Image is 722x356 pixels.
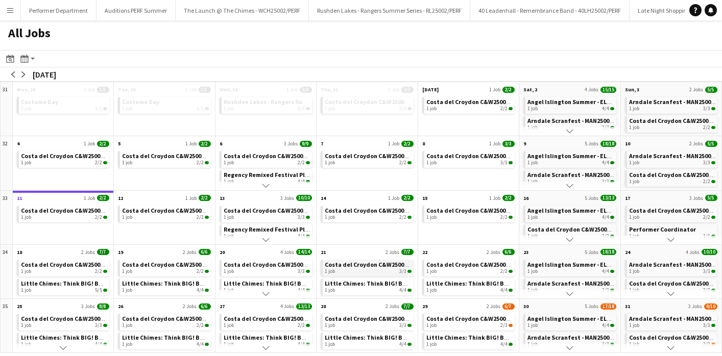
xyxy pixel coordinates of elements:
[527,278,614,293] a: Arndale Scranfest - MAN25003/PERF1 job3/3
[224,260,310,274] a: Costa del Croydon C&W25003/PERF1 job3/3
[602,268,609,274] span: 4/4
[325,151,411,166] a: Costa del Croydon C&W25003/PERF1 job2/2
[197,268,204,274] span: 2/2
[118,140,121,147] span: 5
[426,207,524,214] span: Costa del Croydon C&W25003/PERF
[629,233,639,239] span: 1 job
[224,261,322,268] span: Costa del Croydon C&W25003/PERF
[711,180,715,183] span: 2/2
[325,260,411,274] a: Costa del Croydon C&W25003/PERF1 job3/3
[306,107,310,110] span: 3/3
[629,314,715,328] a: Arndale Scranfest - MAN25003/PERF1 job3/3
[426,160,437,166] span: 1 job
[703,106,710,112] span: 3/3
[711,126,715,129] span: 2/2
[122,287,132,293] span: 1 job
[286,86,298,93] span: 1 Job
[426,268,437,274] span: 1 job
[703,214,710,220] span: 2/2
[95,214,102,220] span: 2/2
[306,180,310,183] span: 4/4
[629,260,715,274] a: Arndale Scranfest - MAN25003/PERF1 job3/3
[84,86,95,93] span: 1 Job
[523,140,526,147] span: 9
[325,315,423,322] span: Costa del Croydon C&W25003/PERF
[426,315,524,322] span: Costa del Croydon C&W25003/PERF
[610,161,614,164] span: 4/4
[602,287,609,293] span: 3/3
[407,107,412,110] span: 3/3
[205,107,209,110] span: 1/1
[703,124,710,131] span: 2/2
[224,278,310,293] a: Little Chimes: Think BIG! BWCH25003/PERF1 job4/4
[703,160,710,166] span: 3/3
[224,171,354,179] span: Regency Remixed Festival Place FP25002/PERF
[470,1,630,20] button: 40 Leadenhall - Remembrance Band - 40LH25002/PERF
[325,287,335,293] span: 1 job
[298,214,305,220] span: 3/3
[527,315,699,322] span: Angel Islington Summer - ELA25002, ELA25003, ELA25004/PERF
[21,334,142,341] span: Little Chimes: Think BIG! BWCH25003/PERF
[401,87,414,93] span: 3/3
[224,287,234,293] span: 1 job
[21,278,107,293] a: Little Chimes: Think BIG! BWCH25003/PERF1 job5/5
[500,287,508,293] span: 4/4
[399,106,406,112] span: 3/3
[21,152,119,160] span: Costa del Croydon C&W25003/PERF
[500,268,508,274] span: 2/2
[224,268,234,274] span: 1 job
[489,86,500,93] span: 1 Job
[703,287,710,293] span: 2/2
[527,322,538,328] span: 1 job
[122,279,244,287] span: Little Chimes: Think BIG! BWCH25003/PERF
[224,341,234,347] span: 1 job
[500,341,508,347] span: 4/4
[502,141,515,147] span: 3/3
[224,151,310,166] a: Costa del Croydon C&W25003/PERF1 job2/2
[97,1,176,20] button: Auditions PERF Summer
[298,287,305,293] span: 4/4
[21,287,31,293] span: 1 job
[703,233,710,239] span: 1/1
[300,141,312,147] span: 9/9
[122,333,208,347] a: Little Chimes: Think BIG! BWCH25003/PERF1 job4/4
[610,126,614,129] span: 3/3
[21,261,119,268] span: Costa del Croydon C&W25003/PERF
[300,87,312,93] span: 3/3
[224,106,234,112] span: 1 job
[325,279,446,287] span: Little Chimes: Think BIG! BWCH25003/PERF
[224,206,310,220] a: Costa del Croydon C&W25003/PERF1 job3/3
[399,322,406,328] span: 3/3
[502,87,515,93] span: 2/2
[602,233,609,239] span: 2/2
[527,214,538,220] span: 1 job
[197,160,204,166] span: 2/2
[629,124,639,131] span: 1 job
[527,116,614,131] a: Arndale Scranfest - MAN25003/PERF1 job3/3
[426,287,437,293] span: 1 job
[197,287,204,293] span: 4/4
[224,315,322,322] span: Costa del Croydon C&W25003/PERF
[527,170,614,185] a: Arndale Scranfest - MAN25003/PERF1 job3/3
[220,140,222,147] span: 6
[509,107,513,110] span: 2/2
[407,161,412,164] span: 2/2
[705,141,717,147] span: 5/5
[84,140,95,147] span: 1 Job
[224,152,322,160] span: Costa del Croydon C&W25003/PERF
[1,191,13,245] div: 33
[527,179,538,185] span: 1 job
[527,334,628,341] span: Arndale Scranfest - MAN25003/PERF
[629,116,715,131] a: Costa del Croydon C&W25003/PERF1 job2/2
[298,268,305,274] span: 3/3
[298,106,305,112] span: 3/3
[21,260,107,274] a: Costa del Croydon C&W25003/PERF1 job2/2
[325,268,335,274] span: 1 job
[426,106,437,112] span: 1 job
[629,206,715,220] a: Costa del Croydon C&W25003/PERF1 job2/2
[325,206,411,220] a: Costa del Croydon C&W25003/PERF1 job2/2
[629,106,639,112] span: 1 job
[21,333,107,347] a: Little Chimes: Think BIG! BWCH25003/PERF1 job4/4
[399,214,406,220] span: 2/2
[426,214,437,220] span: 1 job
